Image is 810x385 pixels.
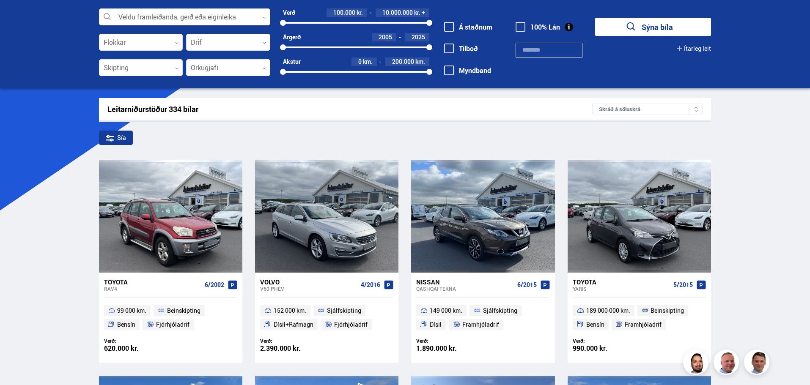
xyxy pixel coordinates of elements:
span: 2005 [379,33,392,41]
div: Yaris [573,286,670,292]
a: Volvo V60 PHEV 4/2016 152 000 km. Sjálfskipting Dísil+Rafmagn Fjórhjóladrif Verð: 2.390.000 kr. [255,273,398,363]
div: Árgerð [283,34,301,41]
span: 10.000.000 [382,8,413,16]
span: kr. [414,9,420,16]
span: 100.000 [333,8,355,16]
div: Volvo [260,278,357,286]
a: Nissan Qashqai TEKNA 6/2015 149 000 km. Sjálfskipting Dísil Framhjóladrif Verð: 1.890.000 kr. [411,273,555,363]
div: Verð [283,9,295,16]
span: Beinskipting [167,306,200,316]
div: 620.000 kr. [104,345,171,352]
span: km. [363,58,373,65]
div: V60 PHEV [260,286,357,292]
div: Skráð á söluskrá [592,104,703,115]
div: Qashqai TEKNA [416,286,513,292]
span: Bensín [586,319,604,330]
button: Sýna bíla [595,18,711,36]
div: Nissan [416,278,513,286]
span: Bensín [117,319,135,330]
div: Verð: [573,338,640,344]
img: FbJEzSuNWCJXmdc-.webp [745,351,771,376]
div: Toyota [104,278,201,286]
span: + [422,9,425,16]
div: Akstur [283,58,301,65]
span: 6/2015 [517,281,537,288]
div: Leitarniðurstöður 334 bílar [107,105,593,114]
span: 99 000 km. [117,306,146,316]
div: RAV4 [104,286,201,292]
div: 2.390.000 kr. [260,345,327,352]
span: 2025 [412,33,425,41]
div: Verð: [104,338,171,344]
label: 100% Lán [516,23,560,31]
label: Myndband [444,67,491,74]
div: Verð: [416,338,483,344]
a: Toyota RAV4 6/2002 99 000 km. Beinskipting Bensín Fjórhjóladrif Verð: 620.000 kr. [99,273,242,363]
button: Opna LiveChat spjallviðmót [7,3,32,29]
span: 152 000 km. [274,306,306,316]
span: Fjórhjóladrif [156,319,189,330]
div: 1.890.000 kr. [416,345,483,352]
label: Tilboð [444,45,478,52]
div: Toyota [573,278,670,286]
span: Framhjóladrif [462,319,499,330]
span: Framhjóladrif [625,319,662,330]
span: 5/2015 [673,281,693,288]
div: Verð: [260,338,327,344]
label: Á staðnum [444,23,492,31]
img: nhp88E3Fdnt1Opn2.png [684,351,710,376]
a: Toyota Yaris 5/2015 189 000 000 km. Beinskipting Bensín Framhjóladrif Verð: 990.000 kr. [568,273,711,363]
span: 6/2002 [205,281,224,288]
span: 200.000 [392,57,414,66]
span: 189 000 000 km. [586,306,630,316]
button: Ítarleg leit [677,45,711,52]
span: 4/2016 [361,281,380,288]
div: Sía [99,131,133,145]
span: 149 000 km. [430,306,462,316]
span: Dísil [430,319,442,330]
span: Sjálfskipting [327,306,361,316]
div: 990.000 kr. [573,345,640,352]
span: 0 [358,57,362,66]
img: siFngHWaQ9KaOqBr.png [715,351,740,376]
span: Fjórhjóladrif [334,319,368,330]
span: Dísil+Rafmagn [274,319,313,330]
span: km. [415,58,425,65]
span: Beinskipting [651,306,684,316]
span: kr. [357,9,363,16]
span: Sjálfskipting [483,306,517,316]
